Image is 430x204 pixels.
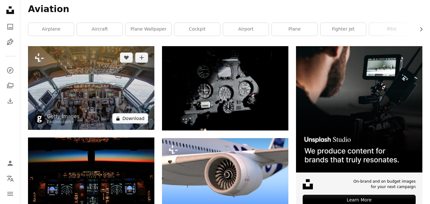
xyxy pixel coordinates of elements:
button: Download [112,113,148,123]
a: Photos [4,20,17,33]
h1: Aviation [28,4,422,15]
a: black and gray cockpit dashboard [162,85,288,91]
img: Passenger aircraft interior, engine power control and other aircraft control unit in the cockpit ... [28,46,154,130]
button: Like [120,53,133,63]
div: For [47,120,79,125]
button: scroll list to the right [415,23,422,36]
a: Unsplash+ [53,120,74,124]
button: Add to Collection [135,53,148,63]
a: Download History [4,95,17,107]
a: airplane [28,23,74,36]
button: Menu [4,187,17,200]
a: Getty Images [47,113,79,120]
a: white and red kanji text [28,177,154,183]
img: file-1715652217532-464736461acbimage [296,46,422,172]
a: fighter jet [321,23,366,36]
a: aircraft [77,23,123,36]
a: pilot [369,23,415,36]
img: Go to Getty Images's profile [34,114,45,124]
span: On-brand and on budget images for your next campaign [349,179,416,190]
a: Log in / Sign up [4,157,17,170]
a: Explore [4,64,17,77]
a: plane [272,23,317,36]
a: plane wallpaper [126,23,171,36]
a: Passenger aircraft interior, engine power control and other aircraft control unit in the cockpit ... [28,85,154,91]
img: file-1631678316303-ed18b8b5cb9cimage [303,179,313,189]
a: airport [223,23,269,36]
button: Language [4,172,17,185]
a: cockpit [174,23,220,36]
a: Home — Unsplash [4,4,17,18]
img: black and gray cockpit dashboard [162,46,288,130]
a: Illustrations [4,36,17,48]
a: a large jetliner flying through a blue sky [162,171,288,176]
a: Collections [4,79,17,92]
